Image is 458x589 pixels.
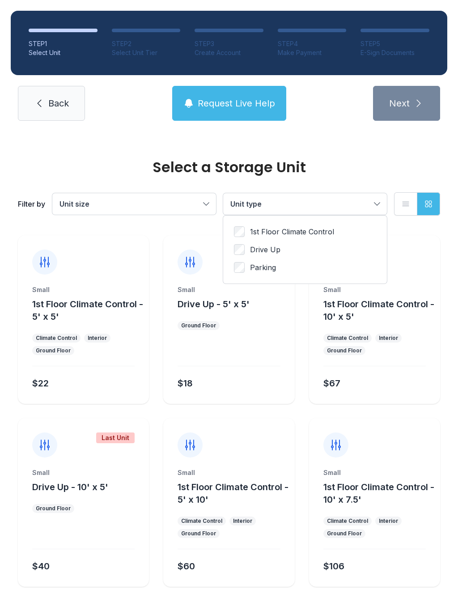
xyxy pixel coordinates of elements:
div: Ground Floor [181,322,216,329]
div: Last Unit [96,432,135,443]
div: Climate Control [36,335,77,342]
span: Unit size [59,199,89,208]
div: Small [32,285,135,294]
div: $106 [323,560,344,572]
div: $40 [32,560,50,572]
button: 1st Floor Climate Control - 10' x 5' [323,298,437,323]
div: Ground Floor [36,505,71,512]
div: Make Payment [278,48,347,57]
button: Unit type [223,193,387,215]
div: Select a Storage Unit [18,160,440,174]
div: Interior [88,335,107,342]
input: 1st Floor Climate Control [234,226,245,237]
span: Drive Up [250,244,280,255]
div: Interior [379,335,398,342]
div: Small [32,468,135,477]
span: 1st Floor Climate Control - 5' x 5' [32,299,143,322]
span: Request Live Help [198,97,275,110]
div: Ground Floor [181,530,216,537]
div: Interior [233,517,252,525]
div: STEP 1 [29,39,98,48]
div: Create Account [195,48,263,57]
div: Small [323,285,426,294]
div: STEP 4 [278,39,347,48]
div: $60 [178,560,195,572]
span: 1st Floor Climate Control - 5' x 10' [178,482,288,505]
input: Parking [234,262,245,273]
div: Small [323,468,426,477]
div: Climate Control [327,517,368,525]
div: Select Unit [29,48,98,57]
span: Parking [250,262,276,273]
div: Small [178,285,280,294]
input: Drive Up [234,244,245,255]
span: 1st Floor Climate Control - 10' x 5' [323,299,434,322]
div: $18 [178,377,193,390]
button: 1st Floor Climate Control - 10' x 7.5' [323,481,437,506]
button: Unit size [52,193,216,215]
button: Drive Up - 5' x 5' [178,298,250,310]
div: Ground Floor [327,530,362,537]
div: Ground Floor [36,347,71,354]
div: E-Sign Documents [360,48,429,57]
div: $67 [323,377,340,390]
div: Ground Floor [327,347,362,354]
div: STEP 2 [112,39,181,48]
span: Next [389,97,410,110]
span: Unit type [230,199,262,208]
span: 1st Floor Climate Control [250,226,334,237]
span: Drive Up - 10' x 5' [32,482,108,492]
span: 1st Floor Climate Control - 10' x 7.5' [323,482,434,505]
div: Interior [379,517,398,525]
button: 1st Floor Climate Control - 5' x 5' [32,298,145,323]
div: $22 [32,377,49,390]
button: 1st Floor Climate Control - 5' x 10' [178,481,291,506]
button: Drive Up - 10' x 5' [32,481,108,493]
div: STEP 3 [195,39,263,48]
div: Select Unit Tier [112,48,181,57]
div: STEP 5 [360,39,429,48]
div: Climate Control [181,517,222,525]
div: Small [178,468,280,477]
span: Drive Up - 5' x 5' [178,299,250,309]
div: Climate Control [327,335,368,342]
div: Filter by [18,199,45,209]
span: Back [48,97,69,110]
